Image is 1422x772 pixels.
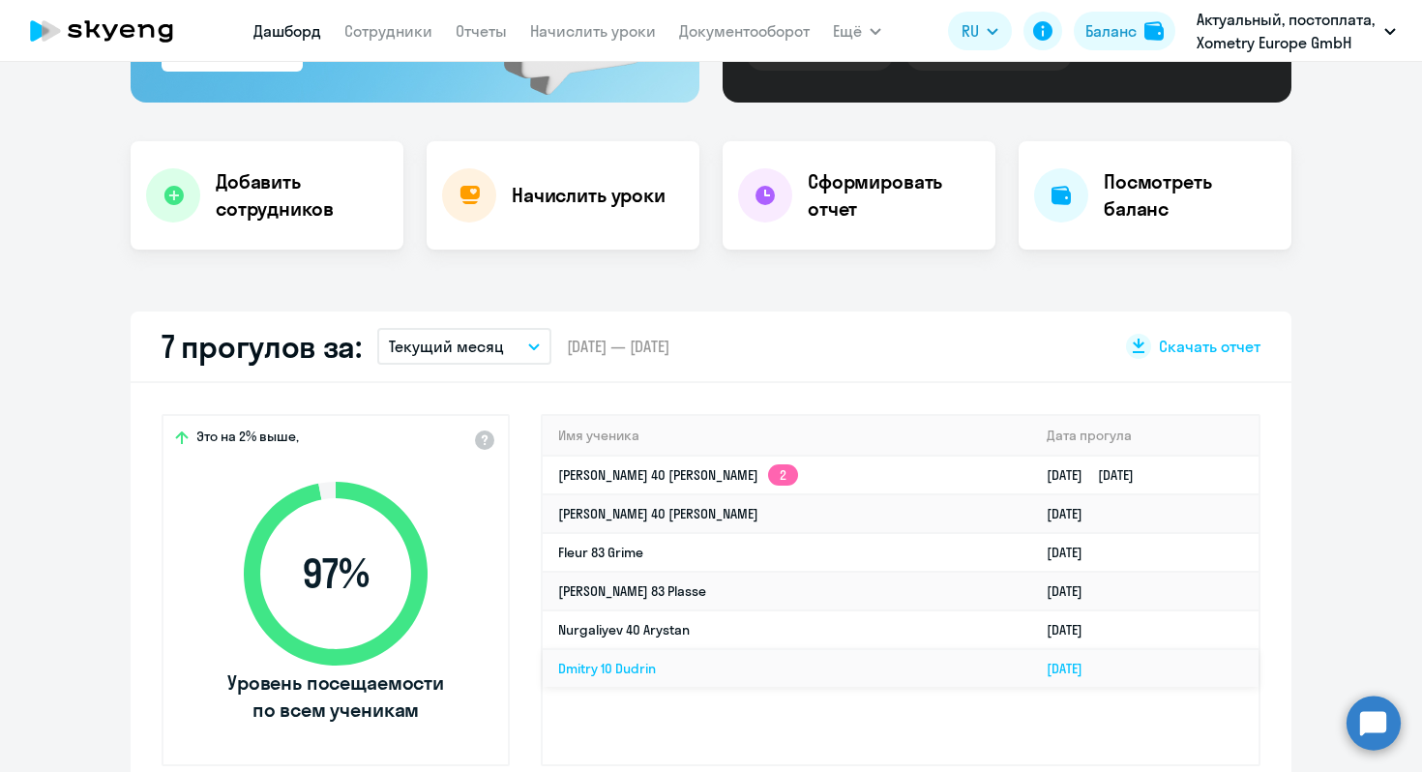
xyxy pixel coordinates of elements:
[768,464,798,486] app-skyeng-badge: 2
[558,505,758,522] a: [PERSON_NAME] 40 [PERSON_NAME]
[1074,12,1175,50] button: Балансbalance
[1047,582,1098,600] a: [DATE]
[833,12,881,50] button: Ещё
[530,21,656,41] a: Начислить уроки
[224,669,447,724] span: Уровень посещаемости по всем ученикам
[808,168,980,223] h4: Сформировать отчет
[512,182,666,209] h4: Начислить уроки
[1047,660,1098,677] a: [DATE]
[389,335,504,358] p: Текущий месяц
[1047,466,1149,484] a: [DATE][DATE]
[196,428,299,451] span: Это на 2% выше,
[558,582,706,600] a: [PERSON_NAME] 83 Plasse
[224,550,447,597] span: 97 %
[679,21,810,41] a: Документооборот
[162,327,362,366] h2: 7 прогулов за:
[1144,21,1164,41] img: balance
[1104,168,1276,223] h4: Посмотреть баланс
[1047,621,1098,638] a: [DATE]
[253,21,321,41] a: Дашборд
[962,19,979,43] span: RU
[1085,19,1137,43] div: Баланс
[558,621,690,638] a: Nurgaliyev 40 Arystan
[558,466,798,484] a: [PERSON_NAME] 40 [PERSON_NAME]2
[456,21,507,41] a: Отчеты
[833,19,862,43] span: Ещё
[1187,8,1406,54] button: Актуальный, постоплата, Xometry Europe GmbH
[543,416,1031,456] th: Имя ученика
[216,168,388,223] h4: Добавить сотрудников
[1047,505,1098,522] a: [DATE]
[1197,8,1377,54] p: Актуальный, постоплата, Xometry Europe GmbH
[567,336,669,357] span: [DATE] — [DATE]
[558,660,656,677] a: Dmitry 10 Dudrin
[344,21,432,41] a: Сотрудники
[377,328,551,365] button: Текущий месяц
[1031,416,1259,456] th: Дата прогула
[558,544,643,561] a: Fleur 83 Grime
[1047,544,1098,561] a: [DATE]
[948,12,1012,50] button: RU
[1159,336,1260,357] span: Скачать отчет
